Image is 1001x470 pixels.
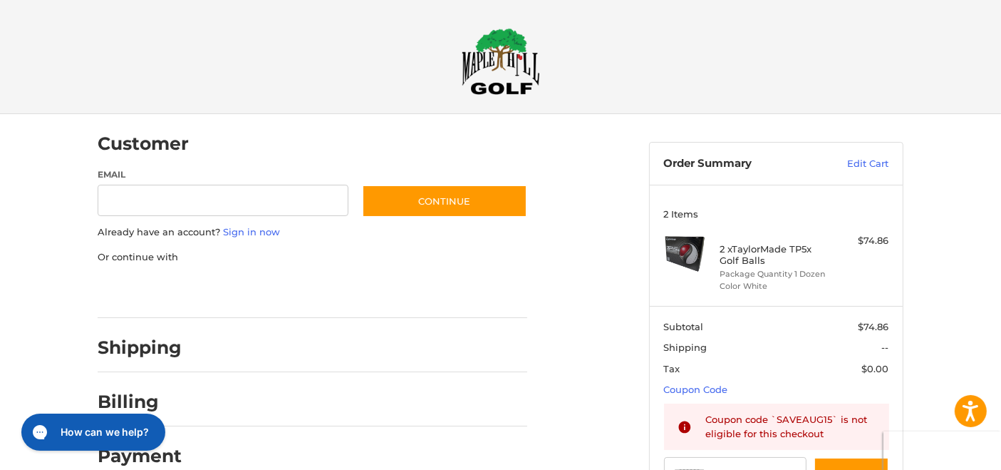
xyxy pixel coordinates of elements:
[98,225,527,240] p: Already have an account?
[93,278,200,304] iframe: PayPal-paypal
[817,157,889,171] a: Edit Cart
[98,391,181,413] h2: Billing
[98,250,527,265] p: Or continue with
[859,321,889,332] span: $74.86
[664,342,707,353] span: Shipping
[664,363,680,374] span: Tax
[720,268,829,280] li: Package Quantity 1 Dozen
[214,278,321,304] iframe: PayPal-paylater
[664,321,704,332] span: Subtotal
[664,384,728,395] a: Coupon Code
[98,133,189,155] h2: Customer
[664,208,889,220] h3: 2 Items
[883,431,1001,470] iframe: Google Customer Reviews
[223,226,280,237] a: Sign in now
[720,280,829,292] li: Color White
[706,413,876,441] div: Coupon code `SAVEAUG15` is not eligible for this checkout
[14,409,170,456] iframe: Gorgias live chat messenger
[98,445,182,467] h2: Payment
[720,243,829,267] h4: 2 x TaylorMade TP5x Golf Balls
[862,363,889,374] span: $0.00
[882,342,889,353] span: --
[833,234,889,248] div: $74.86
[462,28,540,95] img: Maple Hill Golf
[98,168,348,181] label: Email
[98,337,182,359] h2: Shipping
[335,278,442,304] iframe: PayPal-venmo
[664,157,817,171] h3: Order Summary
[362,185,527,218] button: Continue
